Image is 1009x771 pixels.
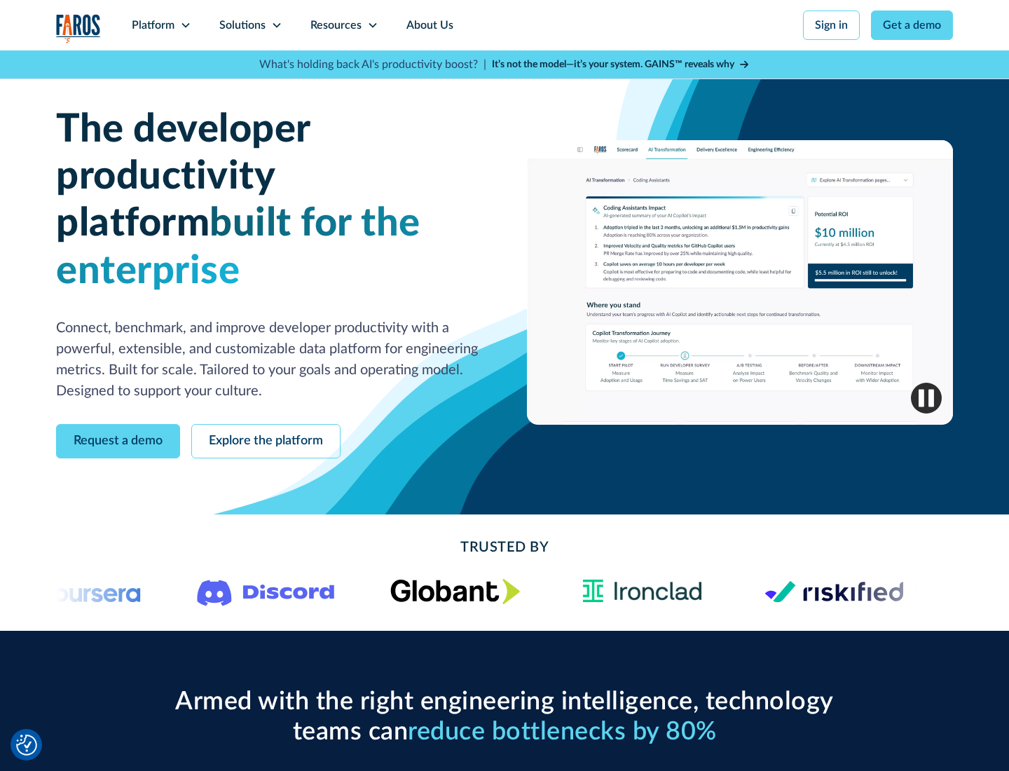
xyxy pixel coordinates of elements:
h2: Trusted By [168,537,841,558]
p: Connect, benchmark, and improve developer productivity with a powerful, extensible, and customiza... [56,318,482,402]
div: Platform [132,17,174,34]
img: Pause video [911,383,942,414]
img: Globant's logo [390,578,520,604]
img: Logo of the communication platform Discord. [197,577,334,606]
a: home [56,14,101,43]
button: Cookie Settings [16,735,37,756]
img: Ironclad Logo [576,575,708,608]
a: Get a demo [871,11,953,40]
h1: The developer productivity platform [56,107,482,295]
div: Resources [310,17,362,34]
h2: Armed with the right engineering intelligence, technology teams can [168,687,841,747]
a: Explore the platform [191,424,341,458]
img: Logo of the risk management platform Riskified. [764,580,903,603]
img: Revisit consent button [16,735,37,756]
div: Solutions [219,17,266,34]
a: Request a demo [56,424,180,458]
a: It’s not the model—it’s your system. GAINS™ reveals why [492,57,750,72]
strong: It’s not the model—it’s your system. GAINS™ reveals why [492,60,734,69]
span: reduce bottlenecks by 80% [408,719,717,744]
img: Logo of the analytics and reporting company Faros. [56,14,101,43]
p: What's holding back AI's productivity boost? | [259,56,486,73]
span: built for the enterprise [56,204,420,290]
a: Sign in [803,11,860,40]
